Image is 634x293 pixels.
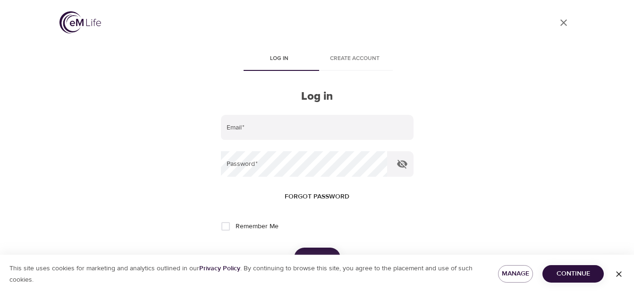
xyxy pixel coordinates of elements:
[247,54,312,64] span: Log in
[550,268,596,280] span: Continue
[305,251,329,264] span: Log in
[236,222,279,232] span: Remember Me
[221,90,414,103] h2: Log in
[199,264,240,273] a: Privacy Policy
[552,11,575,34] a: close
[294,248,340,267] button: Log in
[498,265,533,283] button: Manage
[221,48,414,71] div: disabled tabs example
[281,188,353,206] button: Forgot password
[285,191,349,203] span: Forgot password
[323,54,387,64] span: Create account
[506,268,525,280] span: Manage
[59,11,101,34] img: logo
[542,265,604,283] button: Continue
